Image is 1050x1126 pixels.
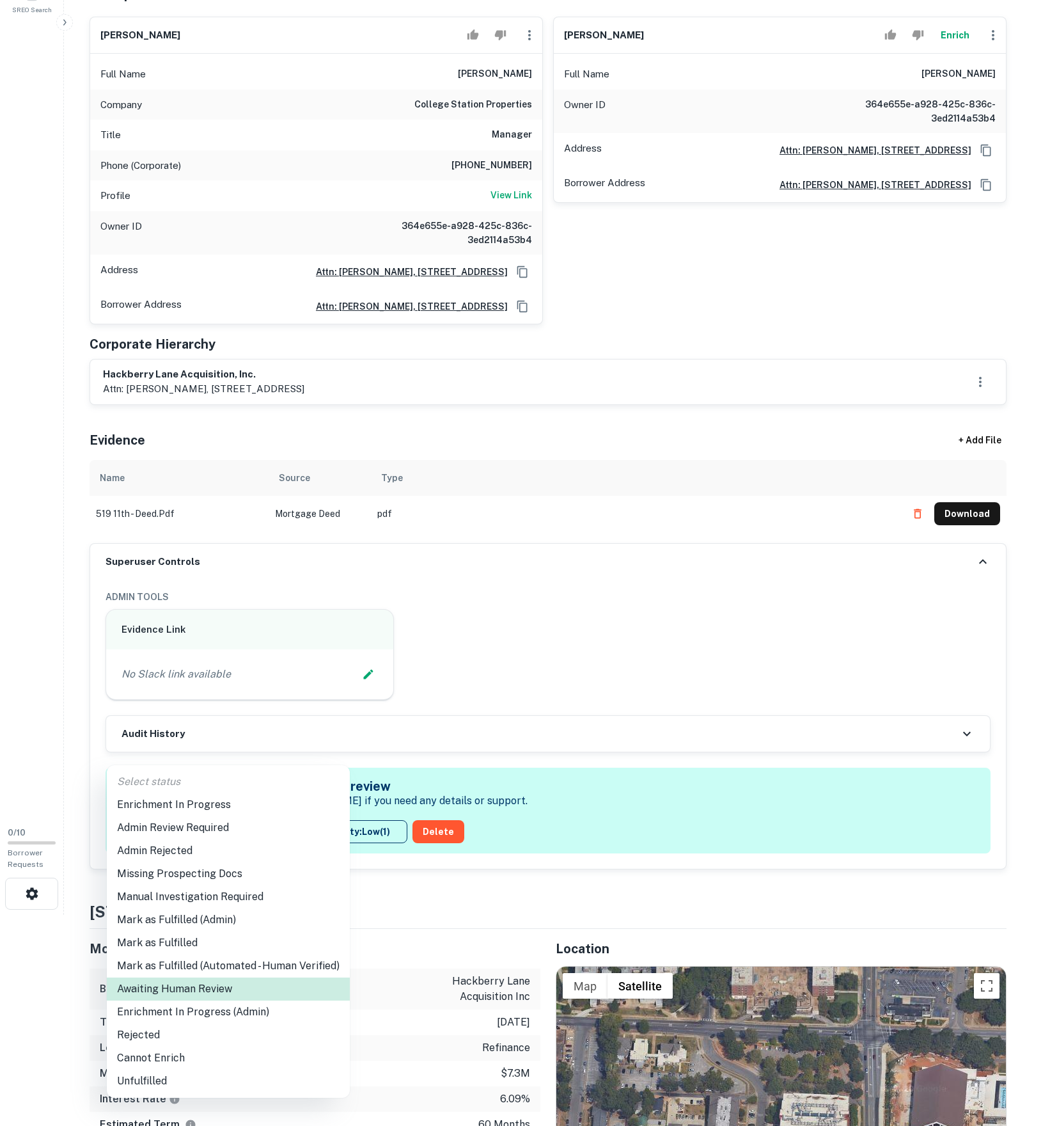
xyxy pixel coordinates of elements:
li: Admin Review Required [107,816,350,839]
li: Missing Prospecting Docs [107,862,350,885]
li: Mark as Fulfilled (Admin) [107,908,350,932]
li: Awaiting Human Review [107,978,350,1001]
li: Mark as Fulfilled [107,932,350,955]
li: Admin Rejected [107,839,350,862]
li: Manual Investigation Required [107,885,350,908]
li: Cannot Enrich [107,1047,350,1070]
li: Enrichment In Progress (Admin) [107,1001,350,1024]
li: Enrichment In Progress [107,793,350,816]
iframe: Chat Widget [986,1024,1050,1085]
li: Unfulfilled [107,1070,350,1093]
li: Rejected [107,1024,350,1047]
li: Mark as Fulfilled (Automated - Human Verified) [107,955,350,978]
